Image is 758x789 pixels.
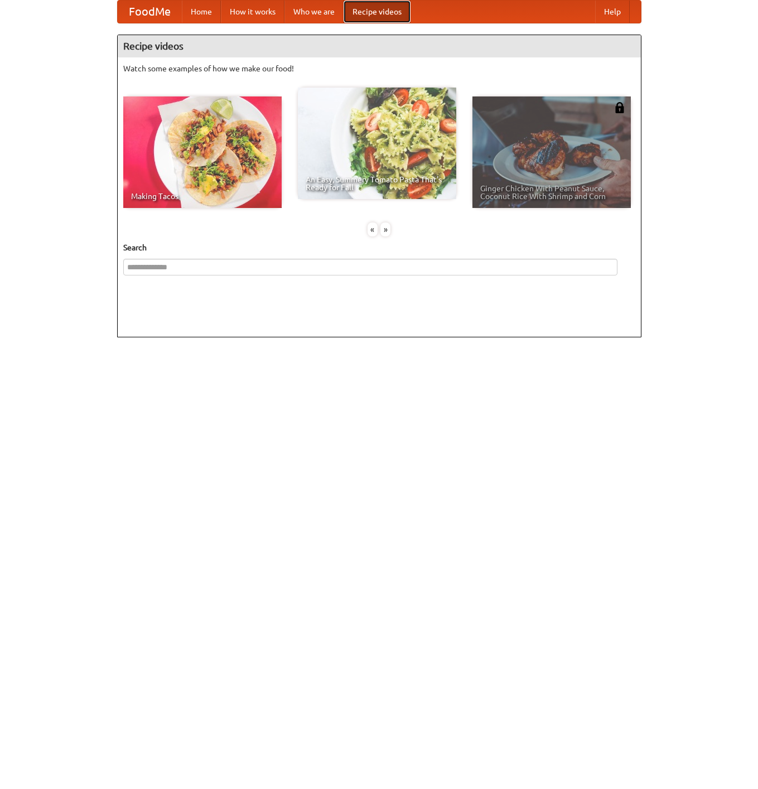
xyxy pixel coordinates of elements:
a: FoodMe [118,1,182,23]
span: An Easy, Summery Tomato Pasta That's Ready for Fall [306,176,448,191]
h5: Search [123,242,635,253]
a: Recipe videos [344,1,411,23]
div: » [380,222,390,236]
div: « [368,222,378,236]
a: Making Tacos [123,96,282,208]
img: 483408.png [614,102,625,113]
a: An Easy, Summery Tomato Pasta That's Ready for Fall [298,88,456,199]
p: Watch some examples of how we make our food! [123,63,635,74]
a: Help [595,1,630,23]
a: How it works [221,1,284,23]
a: Home [182,1,221,23]
h4: Recipe videos [118,35,641,57]
a: Who we are [284,1,344,23]
span: Making Tacos [131,192,274,200]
